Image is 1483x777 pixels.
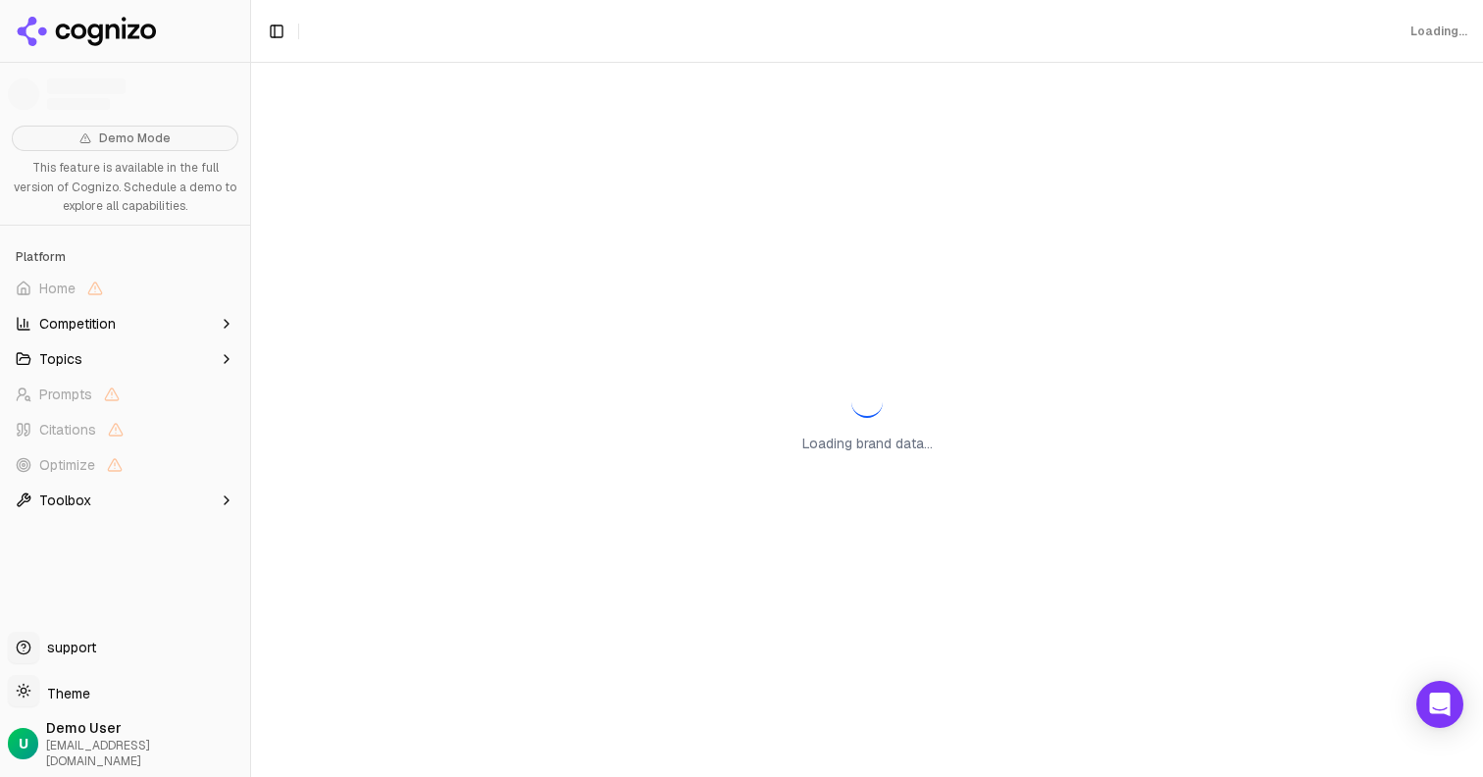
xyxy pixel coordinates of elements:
button: Toolbox [8,485,242,516]
span: Topics [39,349,82,369]
span: Optimize [39,455,95,475]
p: Loading brand data... [802,434,933,453]
div: Loading... [1410,24,1467,39]
span: Prompts [39,385,92,404]
span: Citations [39,420,96,440]
span: Toolbox [39,491,91,510]
span: Demo User [46,718,242,738]
div: Platform [8,241,242,273]
span: Competition [39,314,116,334]
span: Demo Mode [99,130,171,146]
span: support [39,638,96,657]
div: Open Intercom Messenger [1416,681,1463,728]
p: This feature is available in the full version of Cognizo. Schedule a demo to explore all capabili... [12,159,238,217]
button: Topics [8,343,242,375]
span: Home [39,279,76,298]
span: Theme [39,685,90,702]
span: U [19,734,28,753]
button: Competition [8,308,242,339]
span: [EMAIL_ADDRESS][DOMAIN_NAME] [46,738,242,769]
